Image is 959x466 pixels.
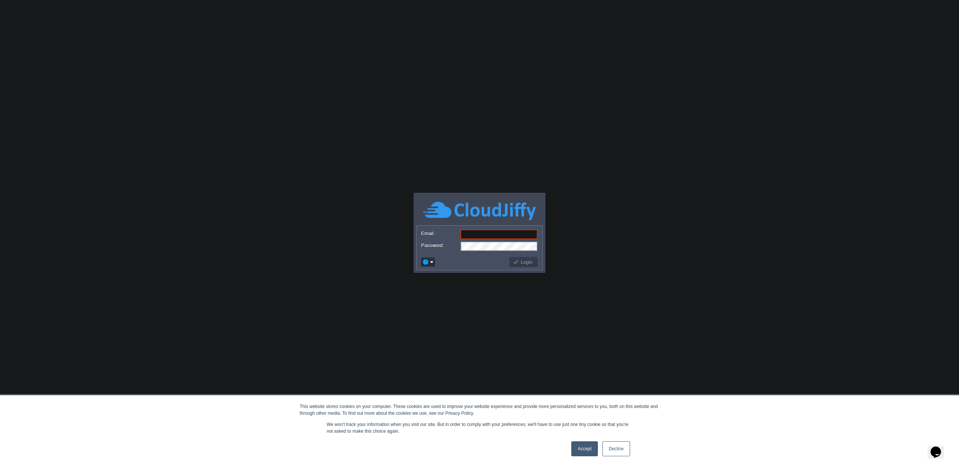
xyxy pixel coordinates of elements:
[571,441,598,456] a: Accept
[602,441,630,456] a: Decline
[300,403,659,417] div: This website stores cookies on your computer. These cookies are used to improve your website expe...
[327,421,632,435] p: We won't track your information when you visit our site. But in order to comply with your prefere...
[421,229,460,237] label: Email:
[421,241,460,249] label: Password:
[513,259,535,265] button: Login
[928,436,952,459] iframe: chat widget
[423,201,536,221] img: CloudJiffy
